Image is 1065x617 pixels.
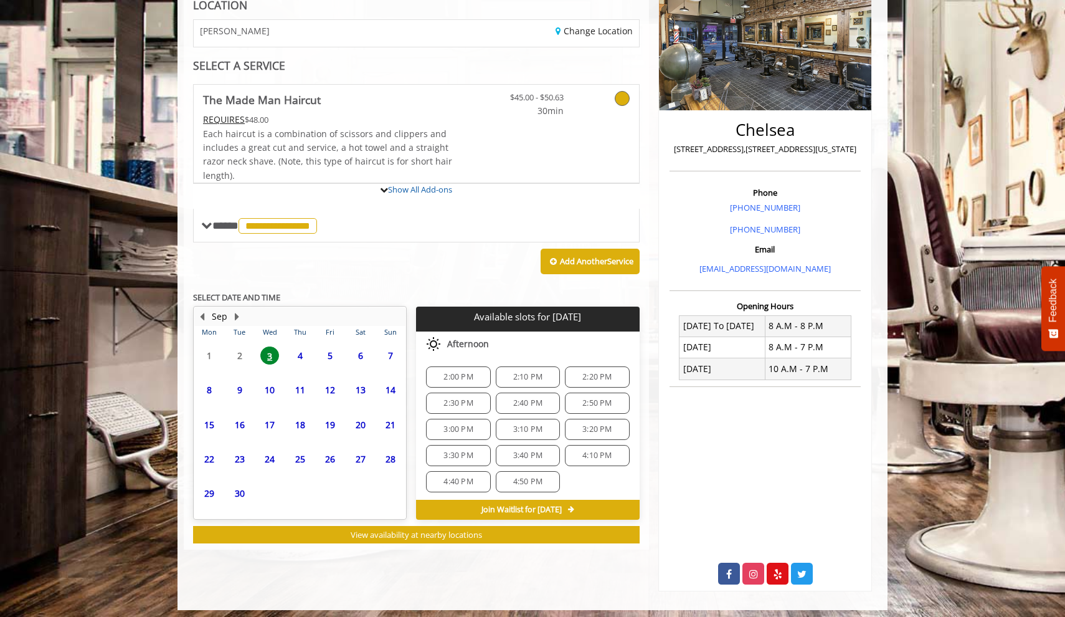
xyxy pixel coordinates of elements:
[376,408,406,442] td: Select day21
[224,442,254,476] td: Select day23
[490,104,564,118] span: 30min
[730,202,800,213] a: [PHONE_NUMBER]
[376,338,406,373] td: Select day7
[496,471,560,492] div: 4:50 PM
[194,373,224,407] td: Select day8
[447,339,489,349] span: Afternoon
[193,183,640,184] div: The Made Man Haircut Add-onS
[381,347,400,365] span: 7
[194,326,224,338] th: Mon
[443,477,473,487] span: 4:40 PM
[381,381,400,399] span: 14
[315,326,345,338] th: Fri
[351,381,370,399] span: 13
[513,424,542,434] span: 3:10 PM
[285,442,315,476] td: Select day25
[565,445,629,466] div: 4:10 PM
[345,408,375,442] td: Select day20
[426,366,490,388] div: 2:00 PM
[421,312,634,322] p: Available slots for [DATE]
[351,416,370,434] span: 20
[255,442,285,476] td: Select day24
[481,505,562,515] span: Join Waitlist for [DATE]
[351,450,370,468] span: 27
[582,372,612,382] span: 2:20 PM
[255,338,285,373] td: Select day3
[426,393,490,414] div: 2:30 PM
[200,450,219,468] span: 22
[345,338,375,373] td: Select day6
[345,442,375,476] td: Select day27
[376,326,406,338] th: Sun
[230,450,249,468] span: 23
[260,381,279,399] span: 10
[556,25,633,37] a: Change Location
[232,310,242,323] button: Next Month
[565,419,629,440] div: 3:20 PM
[321,381,339,399] span: 12
[351,529,482,540] span: View availability at nearby locations
[260,450,279,468] span: 24
[351,347,370,365] span: 6
[673,245,858,254] h3: Email
[345,373,375,407] td: Select day13
[496,393,560,414] div: 2:40 PM
[255,373,285,407] td: Select day10
[315,442,345,476] td: Select day26
[513,451,542,461] span: 3:40 PM
[679,315,765,337] td: [DATE] To [DATE]
[496,366,560,388] div: 2:10 PM
[291,450,310,468] span: 25
[765,358,851,380] td: 10 A.M - 7 P.M
[1048,279,1059,322] span: Feedback
[679,358,765,380] td: [DATE]
[200,26,270,36] span: [PERSON_NAME]
[285,326,315,338] th: Thu
[285,373,315,407] td: Select day11
[315,338,345,373] td: Select day5
[1041,266,1065,351] button: Feedback - Show survey
[565,366,629,388] div: 2:20 PM
[200,381,219,399] span: 8
[565,393,629,414] div: 2:50 PM
[376,442,406,476] td: Select day28
[321,416,339,434] span: 19
[194,476,224,510] td: Select day29
[513,372,542,382] span: 2:10 PM
[426,445,490,466] div: 3:30 PM
[193,60,640,72] div: SELECT A SERVICE
[260,416,279,434] span: 17
[388,184,452,195] a: Show All Add-ons
[513,398,542,408] span: 2:40 PM
[376,373,406,407] td: Select day14
[224,326,254,338] th: Tue
[490,85,564,118] a: $45.00 - $50.63
[203,113,245,125] span: This service needs some Advance to be paid before we block your appointment
[321,347,339,365] span: 5
[582,451,612,461] span: 4:10 PM
[582,398,612,408] span: 2:50 PM
[203,128,452,181] span: Each haircut is a combination of scissors and clippers and includes a great cut and service, a ho...
[673,121,858,139] h2: Chelsea
[260,347,279,365] span: 3
[670,302,861,310] h3: Opening Hours
[291,416,310,434] span: 18
[765,315,851,337] td: 8 A.M - 8 P.M
[315,408,345,442] td: Select day19
[291,381,310,399] span: 11
[315,373,345,407] td: Select day12
[443,398,473,408] span: 2:30 PM
[194,408,224,442] td: Select day15
[541,249,640,275] button: Add AnotherService
[443,451,473,461] span: 3:30 PM
[230,416,249,434] span: 16
[426,471,490,492] div: 4:40 PM
[200,484,219,502] span: 29
[673,188,858,197] h3: Phone
[285,338,315,373] td: Select day4
[496,419,560,440] div: 3:10 PM
[443,424,473,434] span: 3:00 PM
[765,337,851,358] td: 8 A.M - 7 P.M
[730,224,800,235] a: [PHONE_NUMBER]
